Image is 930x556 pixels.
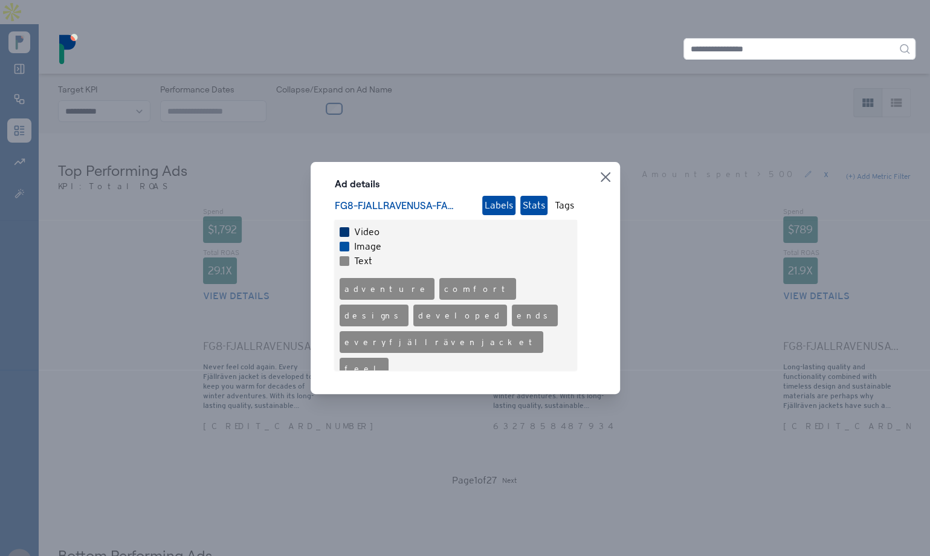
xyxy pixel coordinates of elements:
h3: FG8-FJALLRAVENUSA-FACEBOOK-SOCIAL-OUTDOOR-PARKAS-CLOUDS-COLLECTION_li=102437 [335,198,456,213]
div: adventure [340,278,434,300]
span: Image [354,239,381,254]
span: adventure [344,284,430,294]
div: comfort [439,278,516,300]
span: ends [517,311,553,320]
span: comfort [444,284,511,294]
span: Text [354,254,372,268]
div: every fjällräven jacket [340,331,543,353]
div: designs [340,305,408,326]
span: every fjällräven jacket [344,337,538,347]
span: Video [354,225,379,239]
button: Stats [520,196,547,215]
div: developed [413,305,507,326]
span: designs [344,311,404,320]
div: ends [512,305,558,326]
button: Labels [482,196,515,215]
span: feel [344,364,384,373]
div: feel [340,358,389,380]
button: Tags [552,196,576,215]
h3: Ad details [335,176,576,191]
span: developed [418,311,502,320]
